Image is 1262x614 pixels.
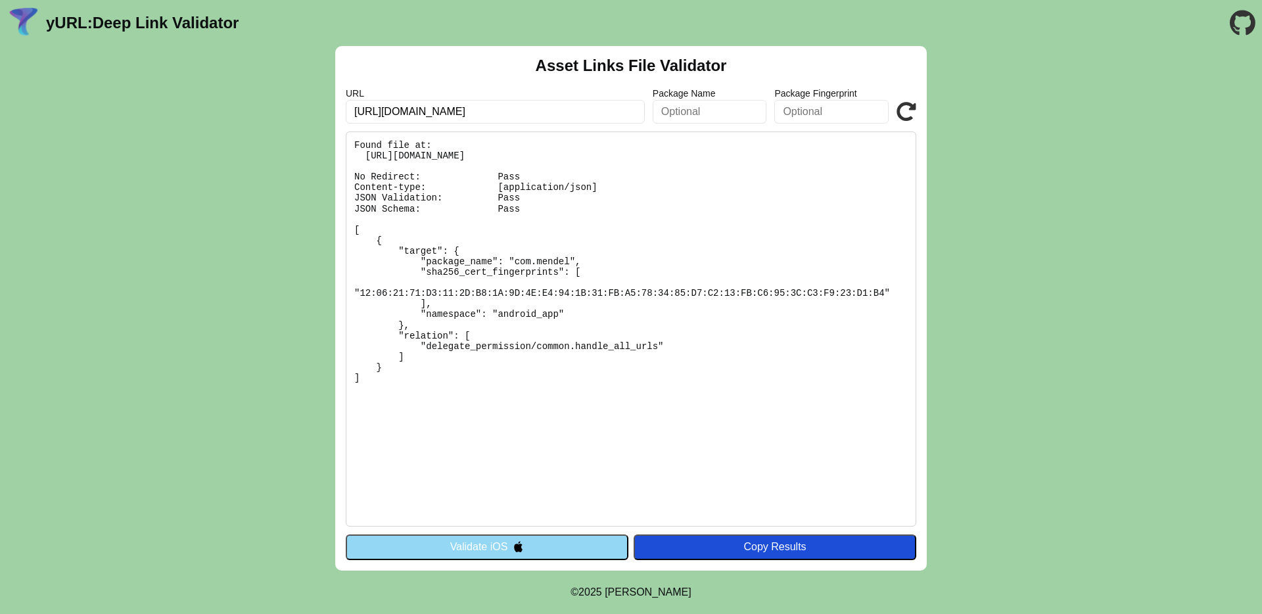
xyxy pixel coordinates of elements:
input: Optional [774,100,889,124]
pre: Found file at: [URL][DOMAIN_NAME] No Redirect: Pass Content-type: [application/json] JSON Validat... [346,131,916,527]
input: Optional [653,100,767,124]
label: URL [346,88,645,99]
input: Required [346,100,645,124]
button: Copy Results [634,534,916,559]
button: Validate iOS [346,534,628,559]
h2: Asset Links File Validator [536,57,727,75]
label: Package Name [653,88,767,99]
label: Package Fingerprint [774,88,889,99]
span: 2025 [578,586,602,598]
img: appleIcon.svg [513,541,524,552]
footer: © [571,571,691,614]
a: Michael Ibragimchayev's Personal Site [605,586,691,598]
a: yURL:Deep Link Validator [46,14,239,32]
div: Copy Results [640,541,910,553]
img: yURL Logo [7,6,41,40]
